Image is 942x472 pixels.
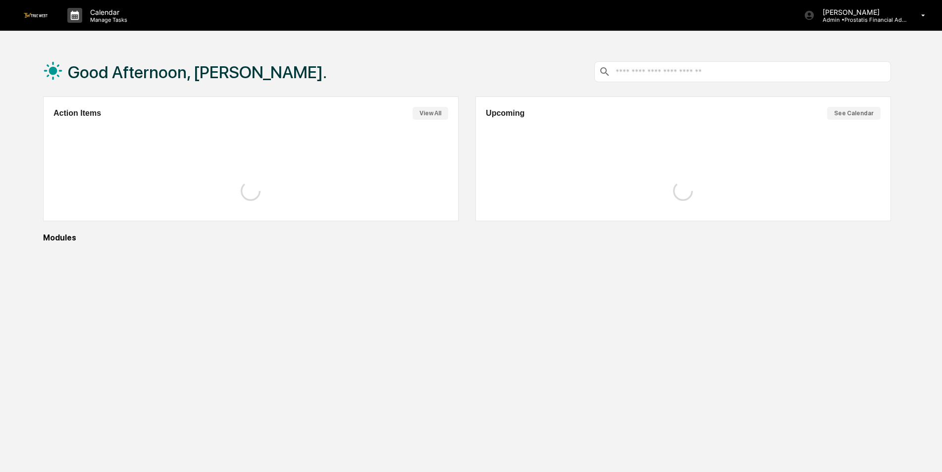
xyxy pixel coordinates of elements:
p: Admin • Prostatis Financial Advisors [815,16,907,23]
h2: Upcoming [486,109,524,118]
div: Modules [43,233,891,242]
p: [PERSON_NAME] [815,8,907,16]
img: logo [24,13,48,17]
button: View All [413,107,448,120]
p: Manage Tasks [82,16,132,23]
p: Calendar [82,8,132,16]
h2: Action Items [53,109,101,118]
button: See Calendar [827,107,881,120]
h1: Good Afternoon, [PERSON_NAME]. [68,62,327,82]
